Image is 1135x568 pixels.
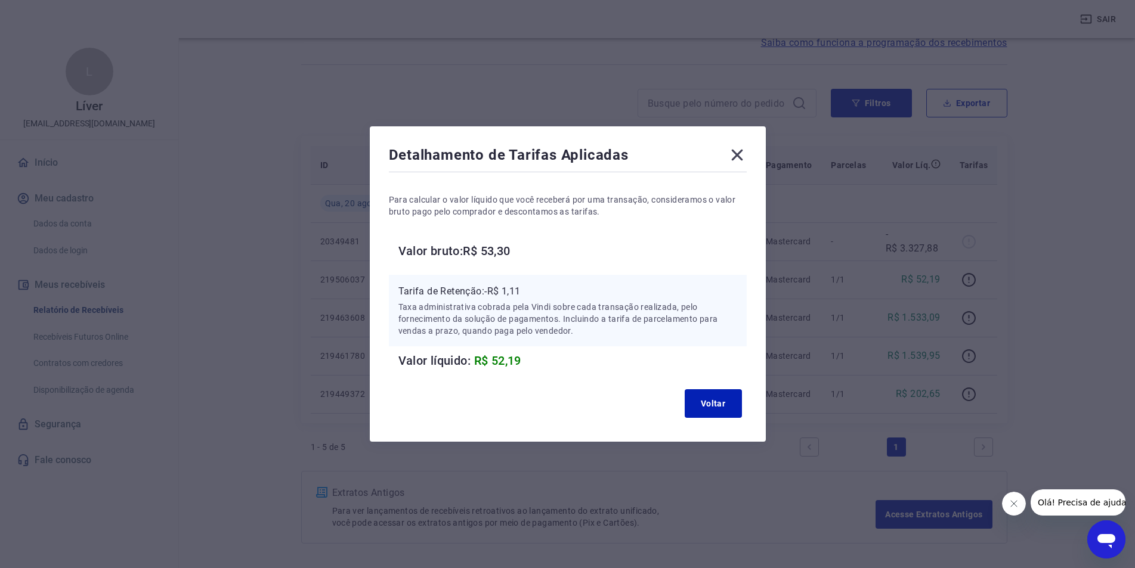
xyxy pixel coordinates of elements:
button: Voltar [685,389,742,418]
h6: Valor líquido: [398,351,747,370]
h6: Valor bruto: R$ 53,30 [398,241,747,260]
span: Olá! Precisa de ajuda? [7,8,100,18]
span: R$ 52,19 [474,353,521,368]
iframe: Mensagem da empresa [1031,489,1125,516]
div: Detalhamento de Tarifas Aplicadas [389,145,747,169]
p: Tarifa de Retenção: -R$ 1,11 [398,284,737,299]
iframe: Fechar mensagem [1002,492,1026,516]
p: Taxa administrativa cobrada pela Vindi sobre cada transação realizada, pelo fornecimento da soluç... [398,301,737,337]
iframe: Botão para abrir a janela de mensagens [1087,520,1125,558]
p: Para calcular o valor líquido que você receberá por uma transação, consideramos o valor bruto pag... [389,194,747,218]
